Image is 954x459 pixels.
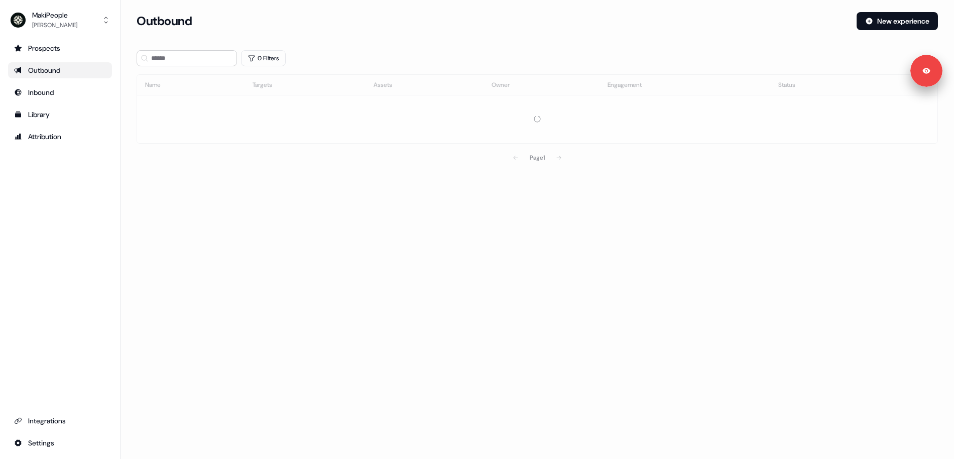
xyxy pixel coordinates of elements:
[8,106,112,123] a: Go to templates
[14,43,106,53] div: Prospects
[137,14,192,29] h3: Outbound
[32,20,77,30] div: [PERSON_NAME]
[8,129,112,145] a: Go to attribution
[857,12,938,30] button: New experience
[8,413,112,429] a: Go to integrations
[8,8,112,32] button: MakiPeople[PERSON_NAME]
[14,132,106,142] div: Attribution
[8,84,112,100] a: Go to Inbound
[14,438,106,448] div: Settings
[241,50,286,66] button: 0 Filters
[14,109,106,120] div: Library
[14,416,106,426] div: Integrations
[32,10,77,20] div: MakiPeople
[14,65,106,75] div: Outbound
[8,435,112,451] a: Go to integrations
[8,40,112,56] a: Go to prospects
[8,62,112,78] a: Go to outbound experience
[14,87,106,97] div: Inbound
